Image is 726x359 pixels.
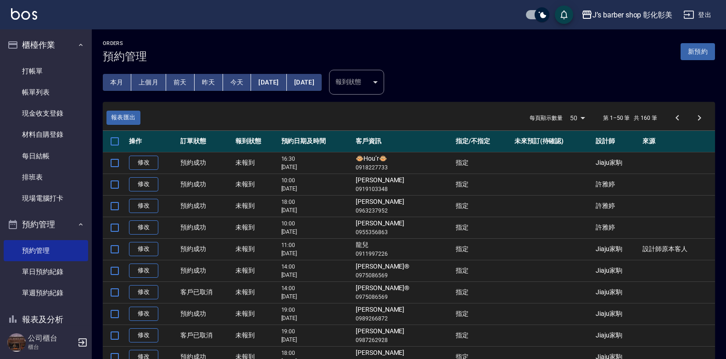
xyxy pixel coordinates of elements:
[640,238,715,260] td: 設計師原本客人
[178,152,233,174] td: 預約成功
[127,131,178,152] th: 操作
[453,131,512,152] th: 指定/不指定
[195,74,223,91] button: 昨天
[281,249,352,258] p: [DATE]
[356,250,451,258] p: 0911997226
[593,260,640,281] td: Jiaju家駒
[233,260,279,281] td: 未報到
[233,174,279,195] td: 未報到
[281,284,352,292] p: 14:00
[131,74,166,91] button: 上個月
[640,131,715,152] th: 來源
[287,74,322,91] button: [DATE]
[356,163,451,172] p: 0918227733
[353,174,453,195] td: [PERSON_NAME]
[356,271,451,280] p: 0975086569
[4,33,88,57] button: 櫃檯作業
[453,260,512,281] td: 指定
[281,163,352,171] p: [DATE]
[178,174,233,195] td: 預約成功
[453,325,512,346] td: 指定
[566,106,588,130] div: 50
[233,303,279,325] td: 未報到
[593,131,640,152] th: 設計師
[356,293,451,301] p: 0975086569
[353,325,453,346] td: [PERSON_NAME]
[593,281,640,303] td: Jiaju家駒
[681,47,715,56] a: 新預約
[453,152,512,174] td: 指定
[281,198,352,206] p: 18:00
[453,174,512,195] td: 指定
[681,43,715,60] button: 新預約
[281,185,352,193] p: [DATE]
[129,328,158,342] a: 修改
[103,74,131,91] button: 本月
[4,188,88,209] a: 現場電腦打卡
[603,114,657,122] p: 第 1–50 筆 共 160 筆
[592,9,672,21] div: J’s barber shop 彰化彰美
[7,333,26,352] img: Person
[453,195,512,217] td: 指定
[281,228,352,236] p: [DATE]
[28,343,75,351] p: 櫃台
[593,325,640,346] td: Jiaju家駒
[106,111,140,125] button: 報表匯出
[4,146,88,167] a: 每日結帳
[4,61,88,82] a: 打帳單
[353,281,453,303] td: [PERSON_NAME]®
[281,206,352,214] p: [DATE]
[4,167,88,188] a: 排班表
[233,281,279,303] td: 未報到
[453,303,512,325] td: 指定
[281,176,352,185] p: 10:00
[4,240,88,261] a: 預約管理
[4,103,88,124] a: 現金收支登錄
[281,155,352,163] p: 16:30
[453,217,512,238] td: 指定
[251,74,286,91] button: [DATE]
[103,50,147,63] h3: 預約管理
[233,152,279,174] td: 未報到
[233,131,279,152] th: 報到狀態
[578,6,676,24] button: J’s barber shop 彰化彰美
[4,261,88,282] a: 單日預約紀錄
[512,131,594,152] th: 未來預訂(待確認)
[129,285,158,299] a: 修改
[356,185,451,193] p: 0919103348
[233,325,279,346] td: 未報到
[281,314,352,322] p: [DATE]
[166,74,195,91] button: 前天
[129,177,158,191] a: 修改
[129,199,158,213] a: 修改
[281,349,352,357] p: 18:00
[555,6,573,24] button: save
[4,308,88,331] button: 報表及分析
[356,207,451,215] p: 0963237952
[129,264,158,278] a: 修改
[281,219,352,228] p: 10:00
[233,238,279,260] td: 未報到
[129,220,158,235] a: 修改
[103,40,147,46] h2: Orders
[178,260,233,281] td: 預約成功
[281,327,352,336] p: 19:00
[281,271,352,279] p: [DATE]
[281,306,352,314] p: 19:00
[4,124,88,145] a: 材料自購登錄
[353,217,453,238] td: [PERSON_NAME]
[281,241,352,249] p: 11:00
[178,217,233,238] td: 預約成功
[281,263,352,271] p: 14:00
[281,292,352,301] p: [DATE]
[129,156,158,170] a: 修改
[353,195,453,217] td: [PERSON_NAME]
[223,74,251,91] button: 今天
[593,238,640,260] td: Jiaju家駒
[233,217,279,238] td: 未報到
[4,282,88,303] a: 單週預約紀錄
[688,107,710,129] button: Go to next page
[353,152,453,174] td: 🐵Hou’r🐵
[593,152,640,174] td: Jiaju家駒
